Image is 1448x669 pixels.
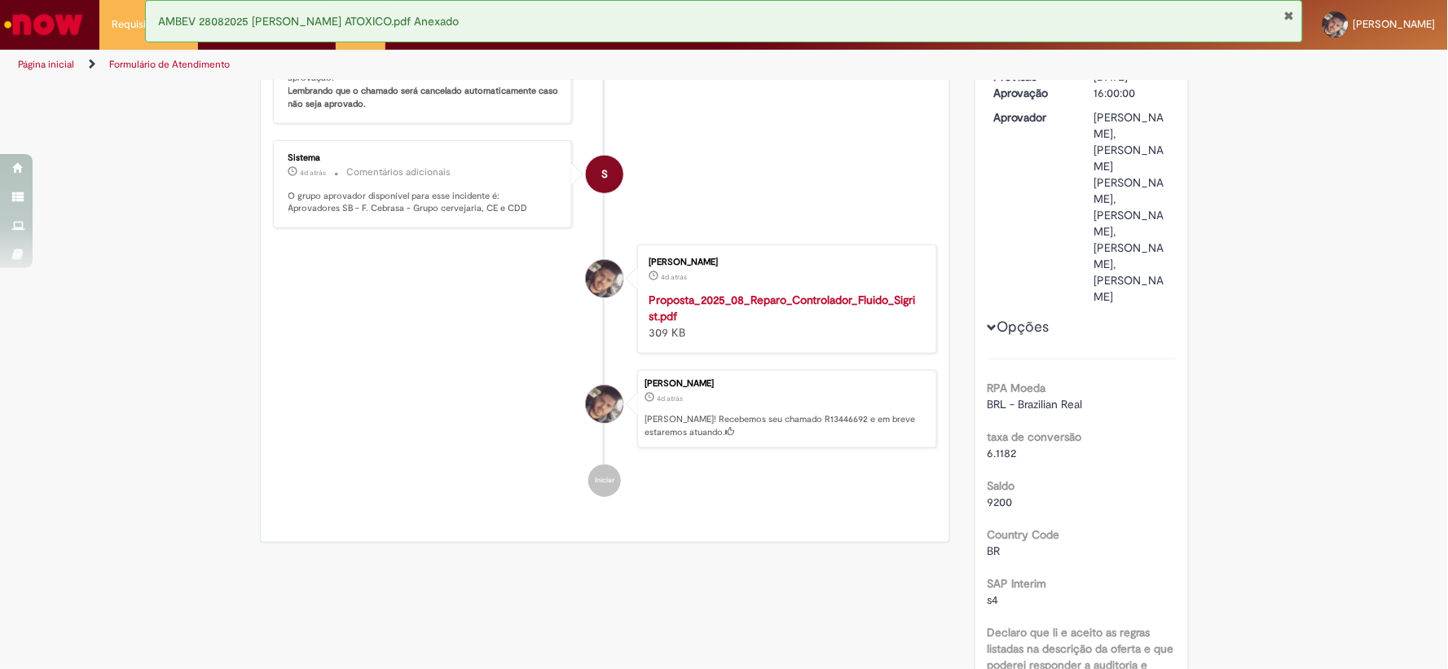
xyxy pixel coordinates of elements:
[347,165,451,179] small: Comentários adicionais
[288,153,560,163] div: Sistema
[1353,17,1436,31] span: [PERSON_NAME]
[988,446,1017,460] span: 6.1182
[2,8,86,41] img: ServiceNow
[988,592,999,607] span: s4
[645,379,928,389] div: [PERSON_NAME]
[586,385,623,423] div: Afonso Cesar Pinheiro Gomes
[988,527,1060,542] b: Country Code
[988,544,1001,558] span: BR
[288,85,561,110] b: Lembrando que o chamado será cancelado automaticamente caso não seja aprovado.
[657,394,683,403] time: 26/08/2025 08:35:00
[988,429,1082,444] b: taxa de conversão
[649,292,920,341] div: 309 KB
[645,413,928,438] p: [PERSON_NAME]! Recebemos seu chamado R13446692 e em breve estaremos atuando.
[988,397,1083,412] span: BRL - Brazilian Real
[649,257,920,267] div: [PERSON_NAME]
[661,272,687,282] span: 4d atrás
[586,156,623,193] div: System
[988,576,1047,591] b: SAP Interim
[109,58,230,71] a: Formulário de Atendimento
[988,478,1015,493] b: Saldo
[601,155,608,194] span: S
[12,50,953,80] ul: Trilhas de página
[273,370,938,448] li: Afonso Cesar Pinheiro Gomes
[301,168,327,178] time: 26/08/2025 08:35:09
[301,168,327,178] span: 4d atrás
[982,68,1082,101] dt: Previsão Aprovação
[288,190,560,215] p: O grupo aprovador disponível para esse incidente é: Aprovadores SB - F. Cebrasa - Grupo cervejari...
[586,260,623,297] div: Afonso Cesar Pinheiro Gomes
[1094,109,1170,305] div: [PERSON_NAME], [PERSON_NAME] [PERSON_NAME], [PERSON_NAME], [PERSON_NAME], [PERSON_NAME]
[158,14,460,29] span: AMBEV 28082025 [PERSON_NAME] ATOXICO.pdf Anexado
[661,272,687,282] time: 26/08/2025 08:34:54
[988,495,1013,509] span: 9200
[1094,68,1170,101] div: [DATE] 16:00:00
[649,293,915,323] a: Proposta_2025_08_Reparo_Controlador_Fluido_Sigrist.pdf
[112,16,169,33] span: Requisições
[657,394,683,403] span: 4d atrás
[982,109,1082,125] dt: Aprovador
[988,381,1046,395] b: RPA Moeda
[18,58,74,71] a: Página inicial
[1283,9,1294,22] button: Fechar Notificação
